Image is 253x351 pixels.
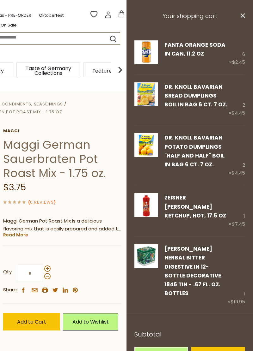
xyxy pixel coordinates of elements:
img: Dr. Knoll Bavarian Bread Dumplings Boil in Bag 6 ct. 7 oz. [134,82,158,106]
a: Zeisner Curry Ketchup, hot, 17.5 oz [134,193,158,228]
div: 1 × [227,244,245,306]
a: [PERSON_NAME] Herbal Bitter Digestive in 12-bottle Decorative 1846 Tin - .67 fl. oz. bottles [164,245,221,297]
div: 1 × [229,193,245,228]
a: Taste of Germany Collections [23,66,74,75]
span: $7.45 [232,221,245,227]
span: $19.95 [231,298,245,305]
span: $3.75 [3,181,26,193]
span: Add to Cart [17,318,46,325]
a: Oktoberfest [39,12,64,19]
span: ( ) [28,199,56,205]
span: $4.45 [231,170,245,176]
img: Fanta Orange Soda in Can, 11.2 oz [134,40,158,64]
strong: Qty: [3,268,13,276]
h1: Maggi German Sauerbraten Pot Roast Mix - 1.75 oz. [3,138,122,180]
img: Dr. Knoll Bavarian Potato Dumplings "Half and Half" Boil in Bag 6 ct. 7 oz. [134,133,158,157]
a: Zeisner [PERSON_NAME] Ketchup, hot, 17.5 oz [164,194,226,219]
a: Fanta Orange Soda in Can, 11.2 oz [164,41,225,57]
img: next arrow [114,63,126,76]
a: Dr. Knoll Bavarian Potato Dumplings "Half and Half" Boil in Bag 6 ct. 7 oz. [134,133,158,177]
p: Maggi German Pot Roast Mix is a delicious flavoring mix that is easily prepared and added to meat... [3,217,122,233]
a: Underberg Herbal Bitter Digestive in 12-bottle Decorative Tin [134,244,158,306]
button: Add to Cart [3,313,60,330]
img: Zeisner Curry Ketchup, hot, 17.5 oz [134,193,158,217]
a: Add to Wishlist [63,313,118,330]
a: Dr. Knoll Bavarian Bread Dumplings Boil in Bag 6 ct. 7 oz. [164,83,227,109]
a: 0 Reviews [30,199,54,206]
input: Qty: [17,265,43,282]
a: Fanta Orange Soda in Can, 11.2 oz [134,40,158,66]
a: Dr. Knoll Bavarian Potato Dumplings "Half and Half" Boil in Bag 6 ct. 7 oz. [164,134,225,168]
a: Read More [3,232,28,238]
div: 6 × [229,40,245,66]
a: Condiments, Seasonings [2,101,63,107]
span: Share: [3,286,18,294]
span: Subtotal [134,330,162,339]
span: $4.45 [231,110,245,116]
a: On Sale [1,22,17,29]
a: Maggi [3,128,122,134]
div: 2 × [228,82,245,117]
a: Dr. Knoll Bavarian Bread Dumplings Boil in Bag 6 ct. 7 oz. [134,82,158,117]
span: $2.45 [232,59,245,65]
div: 2 × [228,133,245,177]
a: Featured Products [92,68,139,73]
img: Underberg Herbal Bitter Digestive in 12-bottle Decorative Tin [134,244,158,268]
